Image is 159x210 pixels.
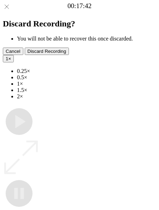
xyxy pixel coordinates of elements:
[17,93,156,100] li: 2×
[3,48,23,55] button: Cancel
[3,55,14,62] button: 1×
[17,68,156,74] li: 0.25×
[17,74,156,81] li: 0.5×
[17,81,156,87] li: 1×
[3,19,156,29] h2: Discard Recording?
[25,48,69,55] button: Discard Recording
[67,2,92,10] a: 00:17:42
[17,36,156,42] li: You will not be able to recover this once discarded.
[17,87,156,93] li: 1.5×
[6,56,8,61] span: 1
